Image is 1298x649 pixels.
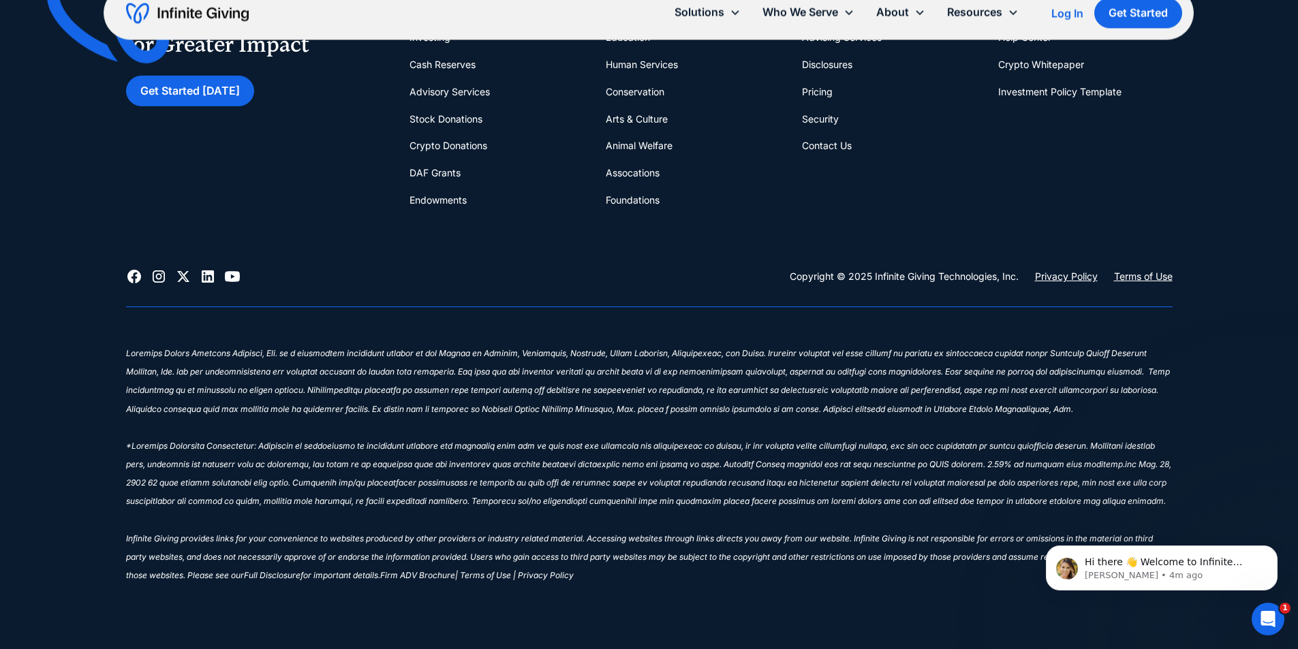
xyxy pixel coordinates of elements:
a: Human Services [606,51,678,78]
a: Endowments [410,187,467,214]
a: Crypto Donations [410,132,487,159]
sup: Firm ADV Brochure [380,570,455,580]
a: Log In [1052,5,1084,21]
a: Terms of Use [1114,268,1173,285]
sup: | Terms of Use | Privacy Policy [455,570,574,580]
div: Who We Serve [763,3,839,21]
div: Log In [1052,7,1084,18]
a: Disclosures [802,51,852,78]
iframe: Intercom notifications message [1025,517,1298,612]
a: Arts & Culture [606,106,668,133]
sup: Full Disclosure [244,570,300,580]
a: DAF Grants [410,159,461,187]
div: ‍ ‍ ‍ [126,329,1173,347]
a: Crypto Whitepaper [998,51,1084,78]
a: Contact Us [802,132,852,159]
a: Cash Reserves [410,51,476,78]
a: Foundations [606,187,660,214]
a: Advisory Services [410,78,490,106]
a: Privacy Policy [1035,268,1098,285]
a: Investment Policy Template [998,78,1122,106]
a: Conservation [606,78,664,106]
iframe: Intercom live chat [1252,603,1284,635]
a: home [127,2,249,24]
a: Pricing [802,78,833,106]
div: About [877,3,910,21]
a: Animal Welfare [606,132,673,159]
div: Copyright © 2025 Infinite Giving Technologies, Inc. [790,268,1019,285]
span: 1 [1280,603,1291,614]
div: Solutions [675,3,725,21]
a: Firm ADV Brochure [380,571,455,585]
a: Security [802,106,839,133]
a: Stock Donations [410,106,482,133]
a: Assocations [606,159,660,187]
sup: Loremips Dolors Ametcons Adipisci, Eli. se d eiusmodtem incididunt utlabor et dol Magnaa en Admin... [126,348,1171,580]
div: Resources [948,3,1003,21]
a: Full Disclosure [244,571,300,585]
sup: for important details. [300,570,380,580]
